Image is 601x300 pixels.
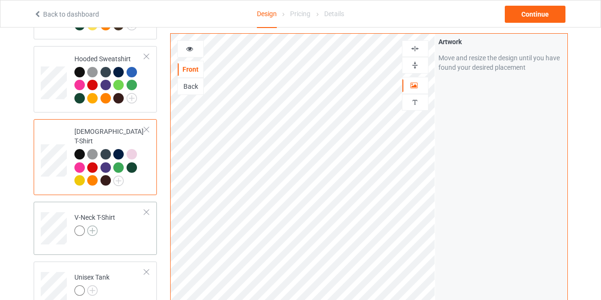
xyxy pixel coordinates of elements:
[87,225,98,236] img: svg+xml;base64,PD94bWwgdmVyc2lvbj0iMS4wIiBlbmNvZGluZz0iVVRGLTgiPz4KPHN2ZyB3aWR0aD0iMjJweCIgaGVpZ2...
[505,6,565,23] div: Continue
[113,176,124,186] img: svg+xml;base64,PD94bWwgdmVyc2lvbj0iMS4wIiBlbmNvZGluZz0iVVRGLTgiPz4KPHN2ZyB3aWR0aD0iMjJweCIgaGVpZ2...
[438,37,564,47] div: Artwork
[178,82,203,91] div: Back
[127,93,137,103] img: svg+xml;base64,PD94bWwgdmVyc2lvbj0iMS4wIiBlbmNvZGluZz0iVVRGLTgiPz4KPHN2ZyB3aWR0aD0iMjJweCIgaGVpZ2...
[34,119,157,195] div: [DEMOGRAPHIC_DATA] T-Shirt
[74,272,109,295] div: Unisex Tank
[34,202,157,255] div: V-Neck T-Shirt
[74,54,145,103] div: Hooded Sweatshirt
[257,0,277,28] div: Design
[34,10,99,18] a: Back to dashboard
[410,61,419,70] img: svg%3E%0A
[74,213,115,235] div: V-Neck T-Shirt
[324,0,344,27] div: Details
[74,127,145,185] div: [DEMOGRAPHIC_DATA] T-Shirt
[438,53,564,72] div: Move and resize the design until you have found your desired placement
[290,0,310,27] div: Pricing
[87,285,98,296] img: svg+xml;base64,PD94bWwgdmVyc2lvbj0iMS4wIiBlbmNvZGluZz0iVVRGLTgiPz4KPHN2ZyB3aWR0aD0iMjJweCIgaGVpZ2...
[410,44,419,53] img: svg%3E%0A
[178,65,203,74] div: Front
[34,46,157,112] div: Hooded Sweatshirt
[410,98,419,107] img: svg%3E%0A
